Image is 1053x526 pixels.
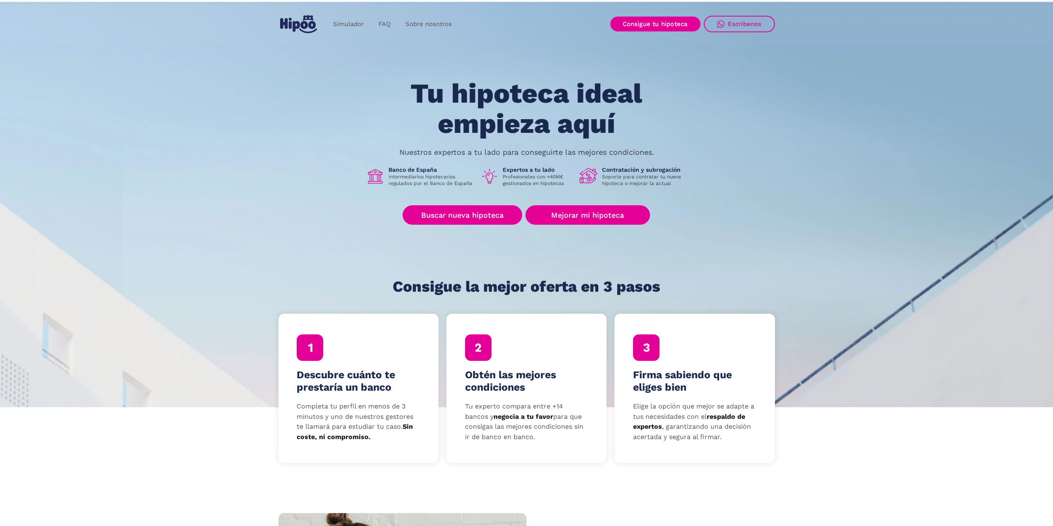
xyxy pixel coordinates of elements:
[389,166,474,173] h1: Banco de España
[465,369,588,394] h4: Obtén las mejores condiciones
[610,17,700,31] a: Consigue tu hipoteca
[278,12,319,36] a: home
[297,369,420,394] h4: Descubre cuánto te prestaría un banco
[369,79,683,139] h1: Tu hipoteca ideal empieza aquí
[371,16,398,32] a: FAQ
[602,166,687,173] h1: Contratación y subrogación
[633,401,756,442] p: Elige la opción que mejor se adapte a tus necesidades con el , garantizando una decisión acertada...
[503,166,573,173] h1: Expertos a tu lado
[704,16,775,32] a: Escríbenos
[465,401,588,442] p: Tu experto compara entre +14 bancos y para que consigas las mejores condiciones sin ir de banco e...
[297,423,413,441] strong: Sin coste, ni compromiso.
[326,16,371,32] a: Simulador
[297,401,420,442] p: Completa tu perfil en menos de 3 minutos y uno de nuestros gestores te llamará para estudiar tu c...
[728,20,762,28] div: Escríbenos
[393,279,660,295] h1: Consigue la mejor oferta en 3 pasos
[398,16,459,32] a: Sobre nosotros
[389,173,474,187] p: Intermediarios hipotecarios regulados por el Banco de España
[399,149,654,156] p: Nuestros expertos a tu lado para conseguirte las mejores condiciones.
[503,173,573,187] p: Profesionales con +40M€ gestionados en hipotecas
[525,205,650,225] a: Mejorar mi hipoteca
[602,173,687,187] p: Soporte para contratar tu nueva hipoteca o mejorar la actual
[633,369,756,394] h4: Firma sabiendo que eliges bien
[494,413,553,420] strong: negocia a tu favor
[403,205,522,225] a: Buscar nueva hipoteca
